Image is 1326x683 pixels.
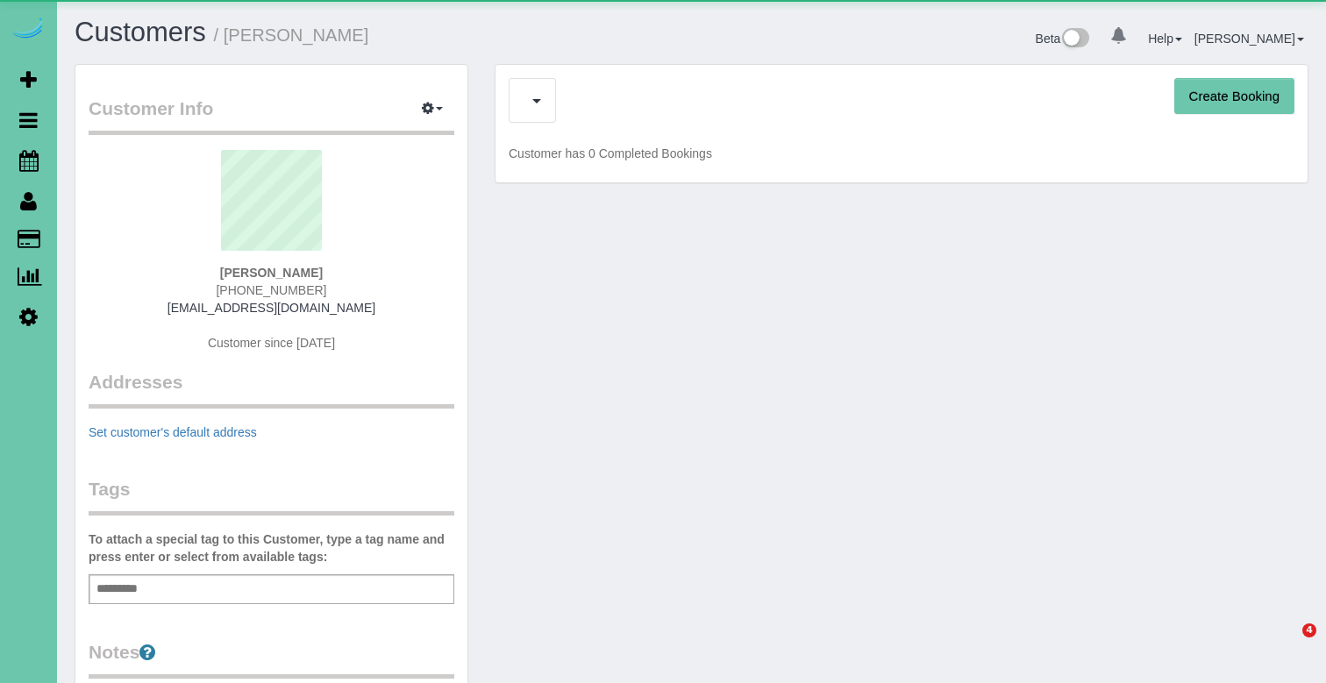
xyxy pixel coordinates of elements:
a: Customers [75,17,206,47]
a: Beta [1036,32,1090,46]
label: To attach a special tag to this Customer, type a tag name and press enter or select from availabl... [89,530,454,566]
span: 4 [1302,623,1316,637]
legend: Tags [89,476,454,516]
p: Customer has 0 Completed Bookings [509,145,1294,162]
small: / [PERSON_NAME] [214,25,369,45]
img: New interface [1060,28,1089,51]
iframe: Intercom live chat [1266,623,1308,665]
a: Help [1148,32,1182,46]
legend: Customer Info [89,96,454,135]
button: Create Booking [1174,78,1294,115]
a: [EMAIL_ADDRESS][DOMAIN_NAME] [168,301,375,315]
strong: [PERSON_NAME] [220,266,323,280]
span: [PHONE_NUMBER] [216,283,326,297]
a: [PERSON_NAME] [1194,32,1304,46]
img: Automaid Logo [11,18,46,42]
span: Customer since [DATE] [208,336,335,350]
legend: Notes [89,639,454,679]
a: Set customer's default address [89,425,257,439]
